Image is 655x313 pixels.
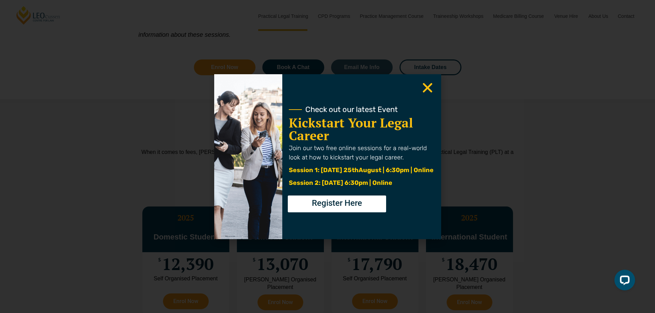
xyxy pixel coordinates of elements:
[289,114,413,144] a: Kickstart Your Legal Career
[359,166,434,174] span: August | 6:30pm | Online
[421,81,434,94] a: Close
[312,199,362,207] span: Register Here
[609,267,638,296] iframe: LiveChat chat widget
[289,166,352,174] span: Session 1: [DATE] 25
[352,166,359,174] span: th
[288,195,386,212] a: Register Here
[289,179,392,187] span: Session 2: [DATE] 6:30pm | Online
[305,106,398,113] span: Check out our latest Event
[289,144,427,161] span: Join our two free online sessions for a real-world look at how to kickstart your legal career.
